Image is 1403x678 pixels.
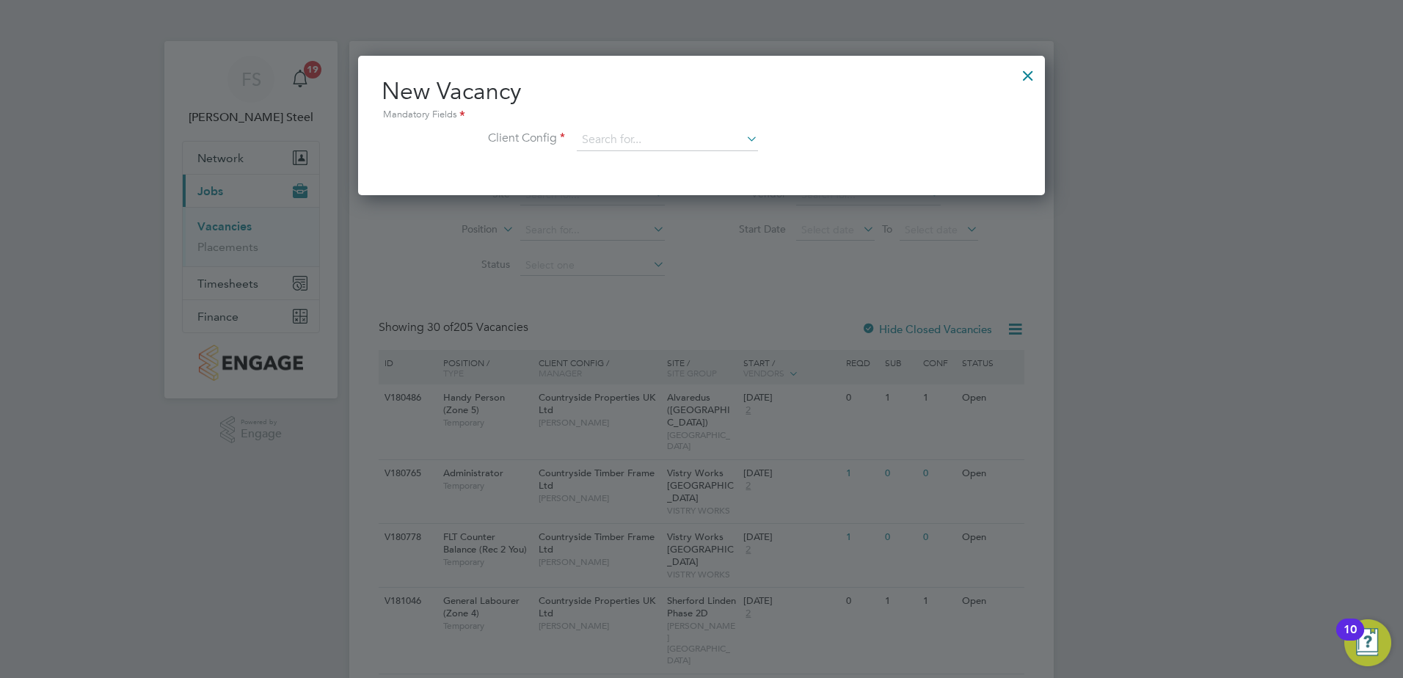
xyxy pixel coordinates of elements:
[577,129,758,151] input: Search for...
[382,131,565,146] label: Client Config
[382,107,1021,123] div: Mandatory Fields
[382,76,1021,123] h2: New Vacancy
[1344,630,1357,649] div: 10
[1344,619,1391,666] button: Open Resource Center, 10 new notifications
